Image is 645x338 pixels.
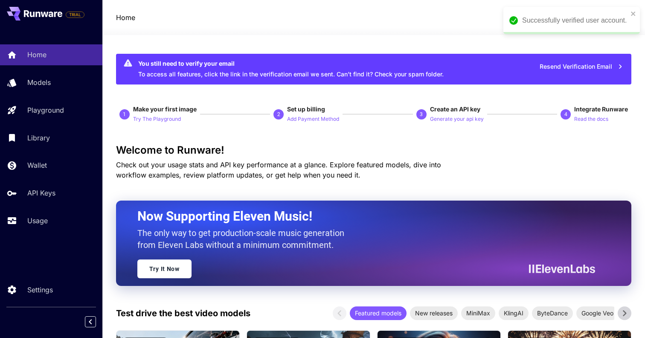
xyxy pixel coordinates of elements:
p: 1 [123,111,126,118]
p: Wallet [27,160,47,170]
span: Check out your usage stats and API key performance at a glance. Explore featured models, dive int... [116,160,441,179]
button: Add Payment Method [287,114,339,124]
span: Google Veo [576,309,619,318]
div: You still need to verify your email [138,59,444,68]
span: TRIAL [66,12,84,18]
p: Home [27,50,46,60]
div: New releases [410,306,458,320]
p: 2 [277,111,280,118]
div: Successfully verified user account. [522,15,628,26]
p: Models [27,77,51,87]
span: KlingAI [499,309,529,318]
span: Set up billing [287,105,325,113]
span: Featured models [350,309,407,318]
div: KlingAI [499,306,529,320]
span: MiniMax [461,309,495,318]
p: Read the docs [574,115,608,123]
p: Generate your api key [430,115,484,123]
span: ByteDance [532,309,573,318]
button: Try The Playground [133,114,181,124]
div: Featured models [350,306,407,320]
p: Test drive the best video models [116,307,250,320]
span: Integrate Runware [574,105,628,113]
button: Resend Verification Email [535,58,628,76]
p: Add Payment Method [287,115,339,123]
button: Read the docs [574,114,608,124]
p: 4 [564,111,567,118]
div: Google Veo [576,306,619,320]
button: close [630,10,636,17]
div: Collapse sidebar [91,314,102,329]
h3: Welcome to Runware! [116,144,631,156]
p: Usage [27,216,48,226]
p: Playground [27,105,64,115]
a: Home [116,12,135,23]
p: The only way to get production-scale music generation from Eleven Labs without a minimum commitment. [137,227,351,251]
button: Collapse sidebar [85,316,96,327]
div: MiniMax [461,306,495,320]
div: To access all features, click the link in the verification email we sent. Can’t find it? Check yo... [138,56,444,82]
p: Try The Playground [133,115,181,123]
p: API Keys [27,188,55,198]
a: Try It Now [137,259,192,278]
span: Create an API key [430,105,480,113]
span: Make your first image [133,105,197,113]
p: 3 [420,111,423,118]
p: Settings [27,285,53,295]
span: Add your payment card to enable full platform functionality. [66,9,84,20]
nav: breadcrumb [116,12,135,23]
h2: Now Supporting Eleven Music! [137,208,589,224]
span: New releases [410,309,458,318]
div: ByteDance [532,306,573,320]
p: Library [27,133,50,143]
button: Generate your api key [430,114,484,124]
